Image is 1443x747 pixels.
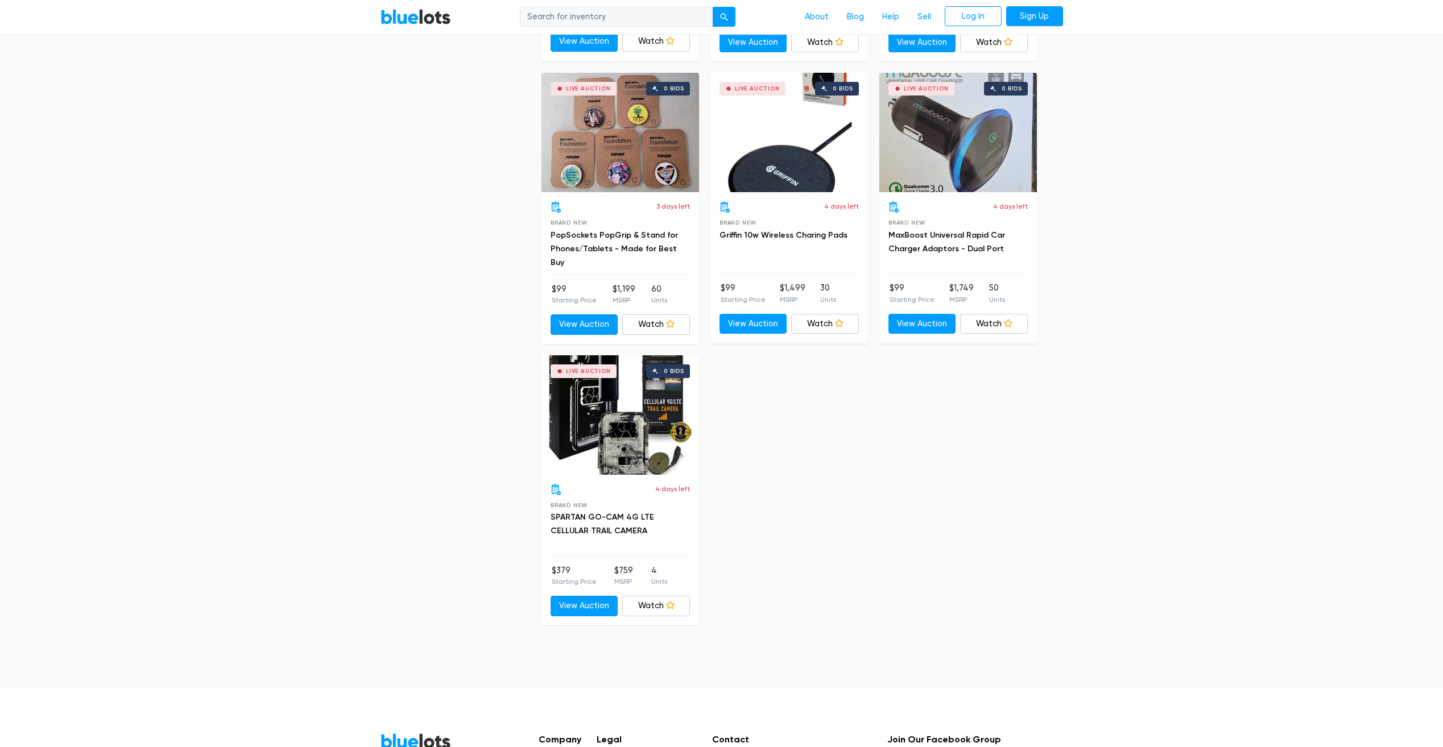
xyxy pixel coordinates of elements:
a: Sign Up [1006,6,1063,27]
p: MSRP [614,576,633,587]
p: MSRP [949,294,974,305]
p: Units [989,294,1005,305]
p: MSRP [613,295,635,305]
a: MaxBoost Universal Rapid Car Charger Adaptors - Dual Port [888,230,1005,254]
a: Griffin 10w Wireless Charing Pads [720,230,847,240]
li: $99 [721,282,766,305]
div: Live Auction [566,86,611,92]
li: $379 [552,565,597,587]
h5: Join Our Facebook Group [887,734,1001,745]
a: Live Auction 0 bids [710,73,868,192]
p: Units [651,295,667,305]
p: Starting Price [552,576,597,587]
span: Brand New [720,219,756,226]
div: 0 bids [833,86,853,92]
p: MSRP [780,294,805,305]
div: Live Auction [735,86,780,92]
a: Log In [945,6,1002,27]
p: Starting Price [890,294,935,305]
div: Live Auction [566,368,611,374]
h5: Legal [597,734,696,745]
p: Starting Price [552,295,597,305]
p: Units [651,576,667,587]
li: $1,499 [780,282,805,305]
li: $99 [890,282,935,305]
div: 0 bids [664,368,684,374]
a: Help [873,6,908,28]
a: Watch [622,314,690,335]
p: Starting Price [721,294,766,305]
a: Blog [838,6,873,28]
a: Watch [622,596,690,616]
li: 30 [820,282,836,305]
a: BlueLots [381,9,451,25]
li: 4 [651,565,667,587]
li: $759 [614,565,633,587]
div: 0 bids [1002,86,1022,92]
span: Brand New [551,219,588,226]
a: Watch [960,32,1028,53]
a: Sell [908,6,940,28]
li: $1,199 [613,283,635,306]
a: View Auction [720,32,787,53]
a: View Auction [888,32,956,53]
li: 60 [651,283,667,306]
li: $1,749 [949,282,974,305]
a: PopSockets PopGrip & Stand for Phones/Tablets - Made for Best Buy [551,230,678,267]
span: Brand New [888,219,925,226]
p: 4 days left [655,484,690,494]
input: Search for inventory [520,7,713,27]
div: Live Auction [904,86,949,92]
a: View Auction [888,314,956,334]
a: View Auction [551,31,618,52]
p: Units [820,294,836,305]
a: Live Auction 0 bids [541,355,699,475]
a: Watch [791,32,859,53]
a: SPARTAN GO-CAM 4G LTE CELLULAR TRAIL CAMERA [551,512,654,536]
p: 4 days left [824,201,859,211]
a: Live Auction 0 bids [879,73,1037,192]
li: $99 [552,283,597,306]
a: Live Auction 0 bids [541,73,699,192]
a: View Auction [720,314,787,334]
a: About [796,6,838,28]
a: View Auction [551,314,618,335]
span: Brand New [551,502,588,508]
a: Watch [791,314,859,334]
div: 0 bids [664,86,684,92]
p: 4 days left [993,201,1028,211]
a: Watch [960,314,1028,334]
a: View Auction [551,596,618,616]
a: Watch [622,31,690,52]
li: 50 [989,282,1005,305]
h5: Contact [712,734,872,745]
h5: Company [539,734,581,745]
p: 3 days left [656,201,690,211]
